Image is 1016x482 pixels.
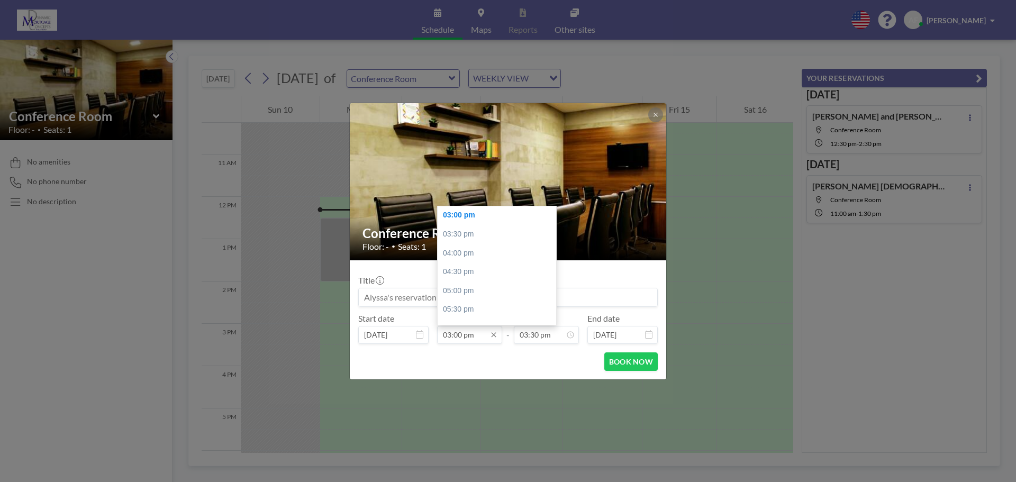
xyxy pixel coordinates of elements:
[359,288,657,306] input: Alyssa's reservation
[350,76,667,287] img: 537.jpg
[506,317,510,340] span: -
[398,241,426,252] span: Seats: 1
[358,275,383,286] label: Title
[438,225,561,244] div: 03:30 pm
[358,313,394,324] label: Start date
[362,241,389,252] span: Floor: -
[362,225,655,241] h2: Conference Room
[438,300,561,319] div: 05:30 pm
[392,242,395,250] span: •
[438,262,561,281] div: 04:30 pm
[438,206,561,225] div: 03:00 pm
[604,352,658,371] button: BOOK NOW
[438,244,561,263] div: 04:00 pm
[438,281,561,301] div: 05:00 pm
[587,313,620,324] label: End date
[438,319,561,338] div: 06:00 pm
